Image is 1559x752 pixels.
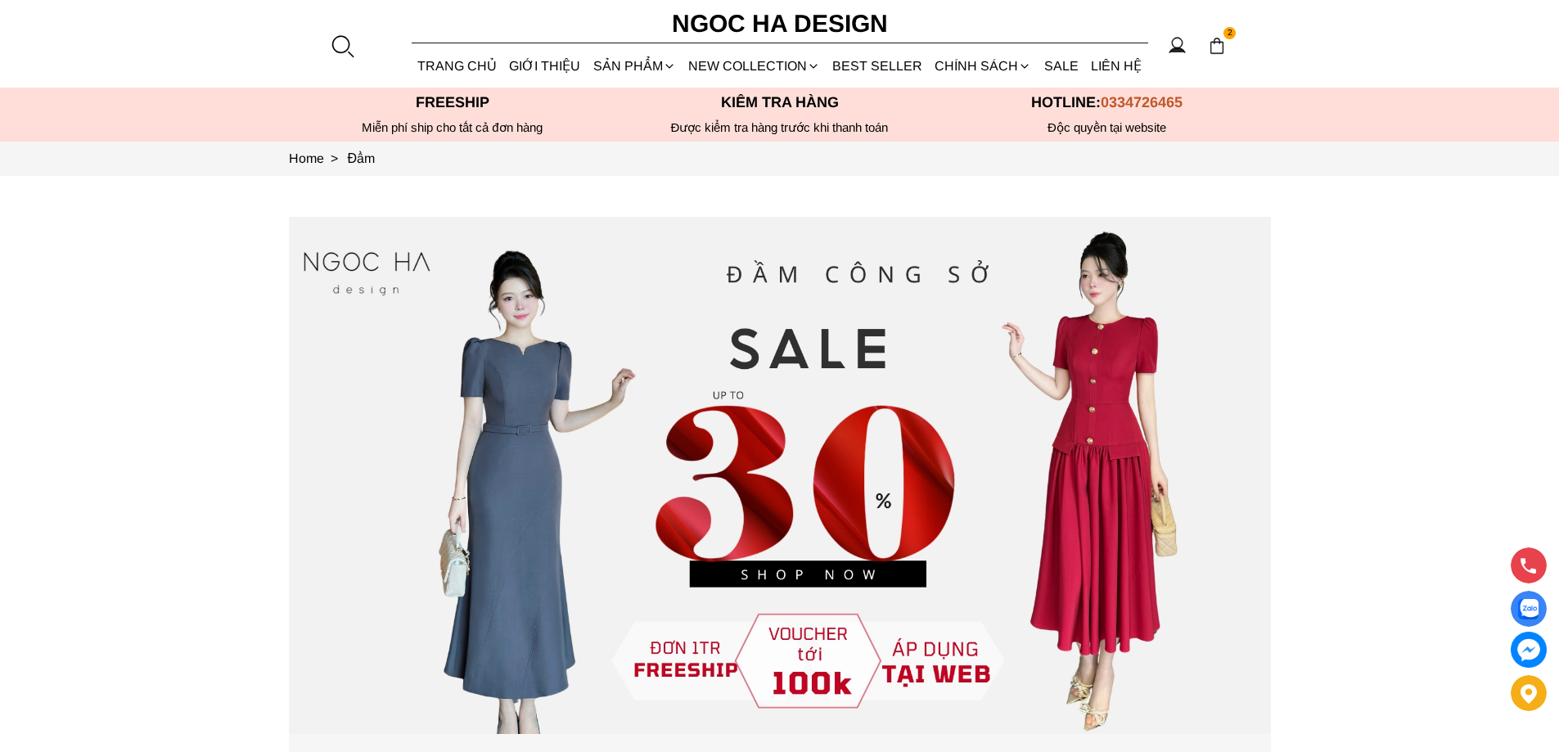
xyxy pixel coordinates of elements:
[1038,44,1084,88] a: SALE
[1518,599,1539,619] img: Display image
[929,44,1038,88] div: Chính sách
[944,94,1271,111] p: Hotline:
[289,94,616,111] p: Freeship
[657,4,903,43] a: Ngoc Ha Design
[682,44,826,88] a: NEW COLLECTION
[944,120,1271,135] h6: Độc quyền tại website
[348,151,376,165] a: Link to Đầm
[616,120,944,135] p: Được kiểm tra hàng trước khi thanh toán
[1223,27,1237,40] span: 2
[587,44,682,88] div: SẢN PHẨM
[503,44,587,88] a: GIỚI THIỆU
[324,151,345,165] span: >
[1208,37,1226,55] img: img-CART-ICON-ksit0nf1
[827,44,929,88] a: BEST SELLER
[1101,94,1183,110] span: 0334726465
[289,120,616,135] div: Miễn phí ship cho tất cả đơn hàng
[1084,44,1147,88] a: LIÊN HỆ
[721,94,839,110] font: Kiểm tra hàng
[412,44,503,88] a: TRANG CHỦ
[289,151,348,165] a: Link to Home
[1511,591,1547,627] a: Display image
[1511,632,1547,668] a: messenger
